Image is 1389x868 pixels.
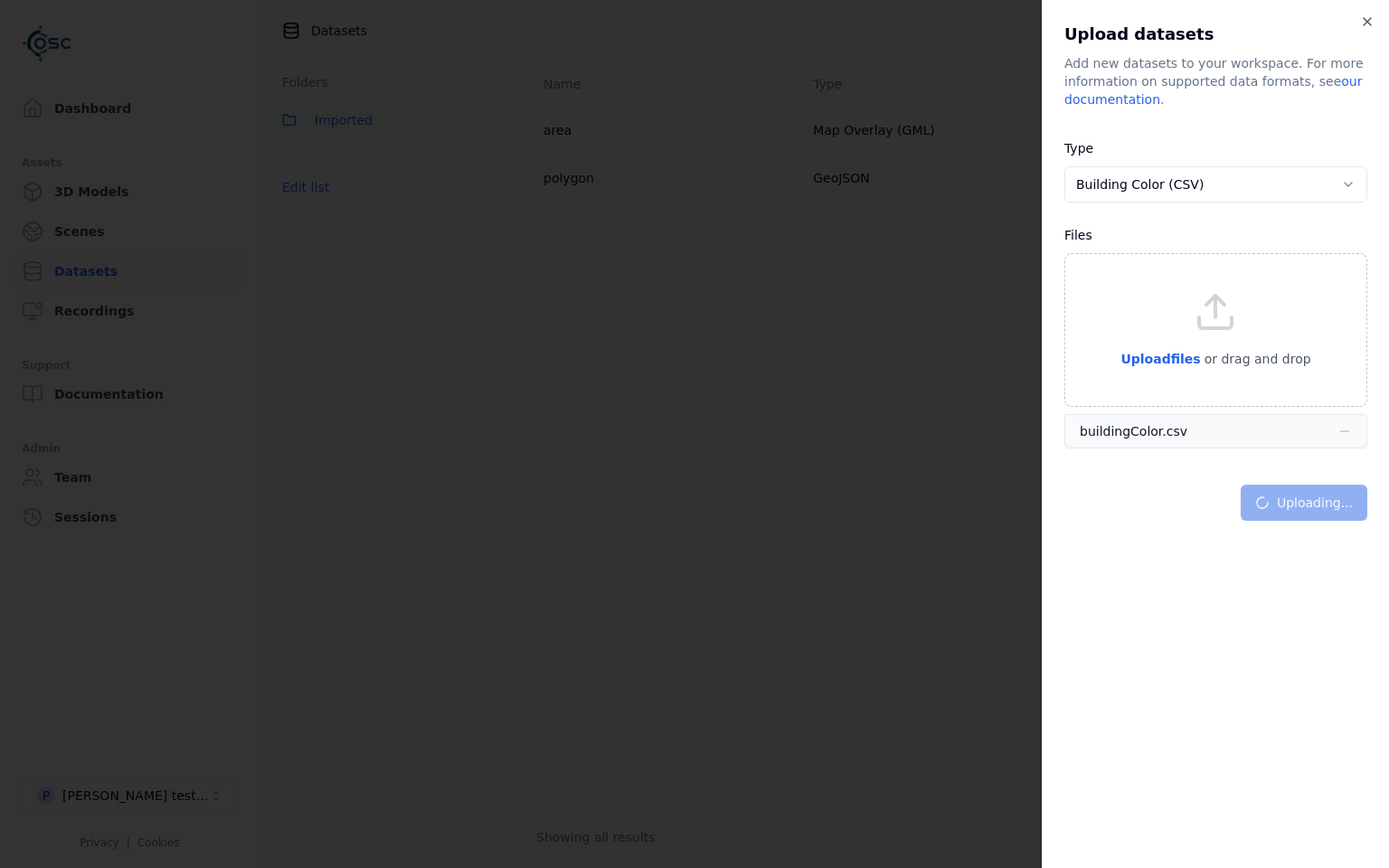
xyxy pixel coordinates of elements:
[1064,141,1093,156] label: Type
[1064,228,1092,242] label: Files
[1064,22,1367,47] h2: Upload datasets
[1201,348,1311,370] p: or drag and drop
[1080,422,1187,440] div: buildingColor.csv
[1120,352,1200,366] span: Upload files
[1064,54,1367,108] div: Add new datasets to your workspace. For more information on supported data formats, see .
